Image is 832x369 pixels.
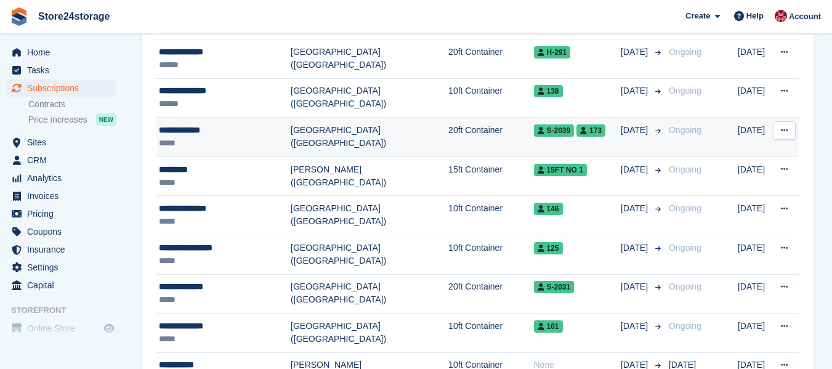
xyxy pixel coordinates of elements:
[27,223,101,240] span: Coupons
[534,46,571,59] span: H-291
[534,281,575,293] span: S-2031
[6,62,116,79] a: menu
[738,156,773,196] td: [DATE]
[448,78,533,118] td: 10ft Container
[291,39,448,78] td: [GEOGRAPHIC_DATA] ([GEOGRAPHIC_DATA])
[746,10,764,22] span: Help
[534,124,575,137] span: S-2039
[6,277,116,294] a: menu
[11,304,123,317] span: Storefront
[6,134,116,151] a: menu
[33,6,115,26] a: Store24storage
[10,7,28,26] img: stora-icon-8386f47178a22dfd0bd8f6a31ec36ba5ce8667c1dd55bd0f319d3a0aa187defe.svg
[27,187,101,205] span: Invoices
[775,10,787,22] img: Mandy Huges
[576,124,605,137] span: 173
[27,152,101,169] span: CRM
[669,125,701,135] span: Ongoing
[6,259,116,276] a: menu
[27,259,101,276] span: Settings
[291,235,448,274] td: [GEOGRAPHIC_DATA] ([GEOGRAPHIC_DATA])
[291,196,448,235] td: [GEOGRAPHIC_DATA] ([GEOGRAPHIC_DATA])
[27,79,101,97] span: Subscriptions
[6,79,116,97] a: menu
[669,282,701,291] span: Ongoing
[448,156,533,196] td: 15ft Container
[789,10,821,23] span: Account
[448,274,533,314] td: 20ft Container
[738,274,773,314] td: [DATE]
[534,203,563,215] span: 146
[27,320,101,337] span: Online Store
[291,314,448,353] td: [GEOGRAPHIC_DATA] ([GEOGRAPHIC_DATA])
[6,320,116,337] a: menu
[27,62,101,79] span: Tasks
[669,47,701,57] span: Ongoing
[669,203,701,213] span: Ongoing
[738,314,773,353] td: [DATE]
[621,46,650,59] span: [DATE]
[448,39,533,78] td: 20ft Container
[621,241,650,254] span: [DATE]
[534,85,563,97] span: 138
[621,320,650,333] span: [DATE]
[291,78,448,118] td: [GEOGRAPHIC_DATA] ([GEOGRAPHIC_DATA])
[448,314,533,353] td: 10ft Container
[6,44,116,61] a: menu
[621,202,650,215] span: [DATE]
[102,321,116,336] a: Preview store
[6,169,116,187] a: menu
[738,118,773,157] td: [DATE]
[621,124,650,137] span: [DATE]
[534,242,563,254] span: 125
[738,78,773,118] td: [DATE]
[448,118,533,157] td: 20ft Container
[28,114,87,126] span: Price increases
[27,169,101,187] span: Analytics
[27,277,101,294] span: Capital
[28,113,116,126] a: Price increases NEW
[448,235,533,274] td: 10ft Container
[28,99,116,110] a: Contracts
[621,280,650,293] span: [DATE]
[27,44,101,61] span: Home
[96,113,116,126] div: NEW
[448,196,533,235] td: 10ft Container
[738,39,773,78] td: [DATE]
[738,235,773,274] td: [DATE]
[6,187,116,205] a: menu
[621,163,650,176] span: [DATE]
[6,205,116,222] a: menu
[291,156,448,196] td: [PERSON_NAME] ([GEOGRAPHIC_DATA])
[738,196,773,235] td: [DATE]
[27,241,101,258] span: Insurance
[534,164,587,176] span: 15FT No 1
[685,10,710,22] span: Create
[534,320,563,333] span: 101
[621,84,650,97] span: [DATE]
[291,118,448,157] td: [GEOGRAPHIC_DATA] ([GEOGRAPHIC_DATA])
[6,241,116,258] a: menu
[27,205,101,222] span: Pricing
[6,152,116,169] a: menu
[669,164,701,174] span: Ongoing
[6,223,116,240] a: menu
[669,321,701,331] span: Ongoing
[669,86,701,95] span: Ongoing
[669,243,701,253] span: Ongoing
[291,274,448,314] td: [GEOGRAPHIC_DATA] ([GEOGRAPHIC_DATA])
[27,134,101,151] span: Sites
